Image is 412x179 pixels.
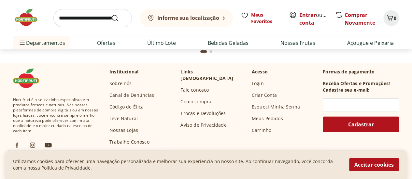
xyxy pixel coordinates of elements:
[180,110,226,117] a: Trocas e Devoluções
[252,92,277,98] a: Criar Conta
[109,69,138,75] p: Institucional
[109,80,132,87] a: Sobre nós
[323,87,369,93] h3: Cadastre seu e-mail:
[109,127,138,134] a: Nossas Lojas
[109,115,138,122] a: Leve Natural
[199,44,208,59] button: Current page from fs-carousel
[348,122,374,127] span: Cadastrar
[13,141,21,149] img: fb
[252,127,271,134] a: Carrinho
[140,9,233,27] button: Informe sua localização
[53,9,132,27] input: search
[299,11,335,26] a: Criar conta
[394,15,396,21] span: 0
[323,69,399,75] p: Formas de pagamento
[44,141,52,149] img: ytb
[299,11,316,19] a: Entrar
[157,14,219,21] b: Informe sua localização
[323,80,390,87] h3: Receba Ofertas e Promoções!
[109,139,149,145] a: Trabalhe Conosco
[180,122,226,128] a: Aviso de Privacidade
[323,117,399,132] button: Cadastrar
[252,69,268,75] p: Acesso
[13,8,46,27] img: Hortifruti
[347,39,394,47] a: Açougue e Peixaria
[147,39,176,47] a: Último Lote
[13,158,341,171] p: Utilizamos cookies para oferecer uma navegação personalizada e melhorar sua experiencia no nosso ...
[299,11,328,27] span: ou
[349,158,399,171] button: Aceitar cookies
[345,11,375,26] a: Comprar Novamente
[109,104,144,110] a: Código de Ética
[180,69,246,82] p: Links [DEMOGRAPHIC_DATA]
[252,115,283,122] a: Meus Pedidos
[208,39,249,47] a: Bebidas Geladas
[241,12,281,25] a: Meus Favoritos
[18,35,26,51] button: Menu
[111,14,127,22] button: Submit Search
[252,80,264,87] a: Login
[97,39,115,47] a: Ofertas
[251,12,281,25] span: Meus Favoritos
[252,104,300,110] a: Esqueci Minha Senha
[208,44,213,59] button: Go to page 2 from fs-carousel
[109,92,154,98] a: Canal de Denúncias
[383,10,399,26] button: Carrinho
[180,87,209,93] a: Fale conosco
[13,97,99,134] span: Hortifruti é o seu vizinho especialista em produtos frescos e naturais. Nas nossas plataformas de...
[280,39,315,47] a: Nossas Frutas
[13,69,46,88] img: Hortifruti
[18,35,65,51] span: Departamentos
[180,98,213,105] a: Como comprar
[29,141,36,149] img: ig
